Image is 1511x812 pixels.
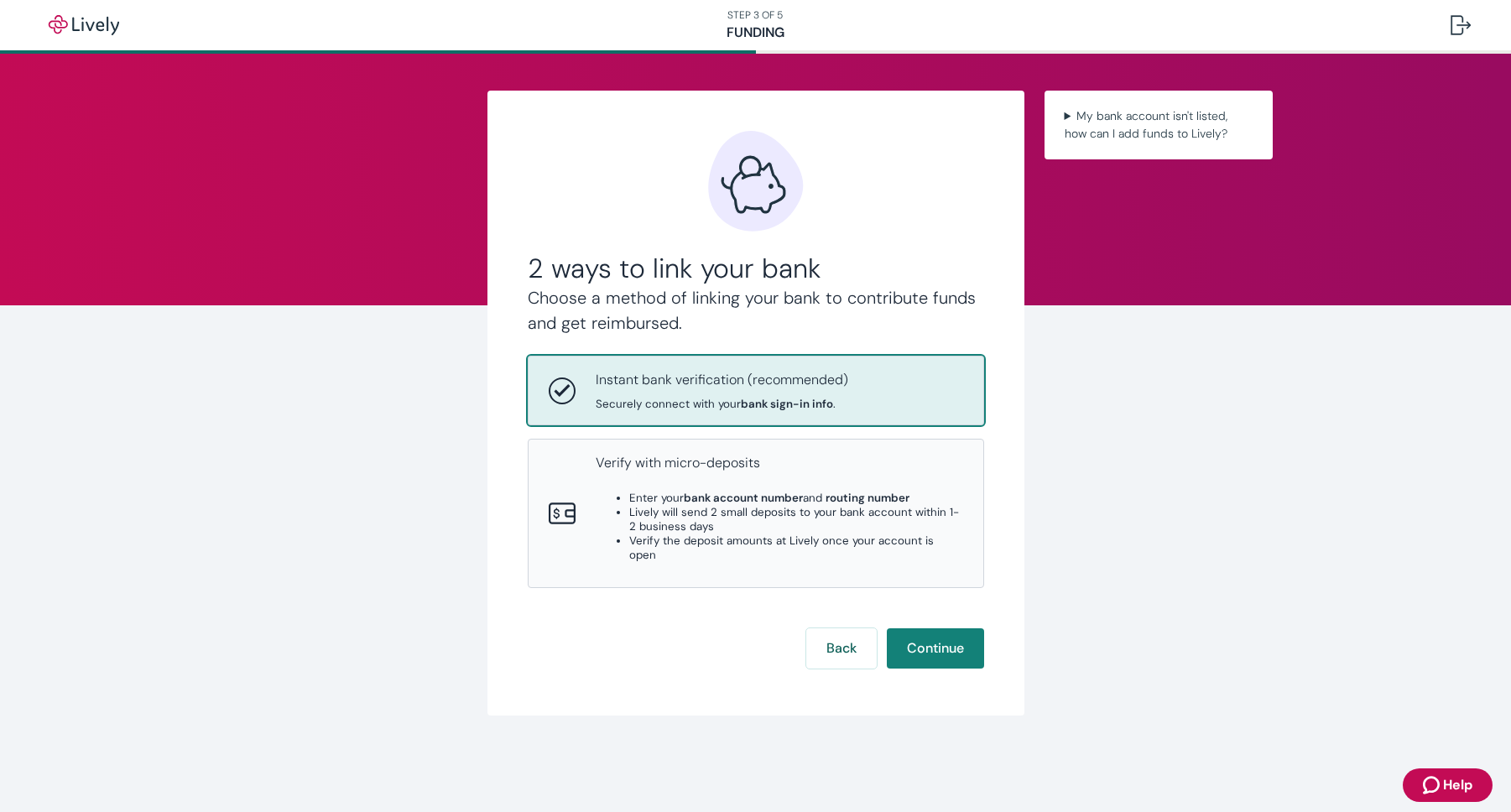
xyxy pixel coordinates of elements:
p: Verify with micro-deposits [596,453,963,473]
span: Help [1443,775,1472,795]
button: Back [806,628,877,669]
button: Log out [1437,5,1484,45]
svg: Instant bank verification [549,377,576,404]
button: Continue [887,628,984,669]
li: Enter your and [629,491,963,505]
strong: bank sign-in info [741,397,833,411]
svg: Zendesk support icon [1423,775,1443,795]
strong: routing number [826,491,909,505]
span: Securely connect with your . [596,397,848,411]
h4: Choose a method of linking your bank to contribute funds and get reimbursed. [528,285,984,336]
button: Instant bank verificationInstant bank verification (recommended)Securely connect with yourbank si... [529,357,983,424]
li: Verify the deposit amounts at Lively once your account is open [629,534,963,562]
h2: 2 ways to link your bank [528,252,984,285]
strong: bank account number [684,491,803,505]
button: Zendesk support iconHelp [1403,768,1493,802]
svg: Micro-deposits [549,500,576,527]
button: Micro-depositsVerify with micro-depositsEnter yourbank account numberand routing numberLively wil... [529,440,983,587]
img: Lively [37,15,131,35]
li: Lively will send 2 small deposits to your bank account within 1-2 business days [629,505,963,534]
summary: My bank account isn't listed, how can I add funds to Lively? [1058,104,1259,146]
p: Instant bank verification (recommended) [596,370,848,390]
